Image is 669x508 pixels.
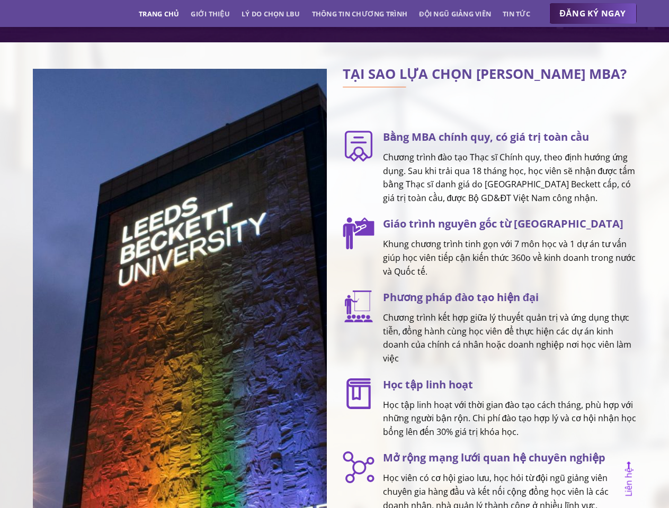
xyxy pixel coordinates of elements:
a: Trang chủ [139,4,179,23]
p: Chương trình đào tạo Thạc sĩ Chính quy, theo định hướng ứng dụng. Sau khi trải qua 18 tháng học, ... [383,151,637,205]
a: Tin tức [503,4,530,23]
h3: Giáo trình nguyên gốc từ [GEOGRAPHIC_DATA] [383,215,637,232]
a: Đội ngũ giảng viên [419,4,491,23]
p: Khung chương trình tinh gọn với 7 môn học và 1 dự án tư vấn giúp học viên tiếp cận kiến thức 360o... [383,238,637,278]
h3: Phương pháp đào tạo hiện đại [383,289,637,306]
a: ĐĂNG KÝ NGAY [549,3,637,24]
a: Giới thiệu [191,4,230,23]
img: line-lbu.jpg [343,87,406,88]
h2: TẠI SAO LỰA CHỌN [PERSON_NAME] MBA? [343,69,637,79]
a: Liên hệ [622,464,636,497]
p: Học tập linh hoạt với thời gian đào tạo cách tháng, phù hợp với những người bận rộn. Chi phí đào ... [383,398,637,439]
p: Chương trình kết hợp giữa lý thuyết quản trị và ứng dụng thực tiễn, đồng hành cùng học viên để th... [383,311,637,365]
h3: Học tập linh hoạt [383,376,637,393]
a: Thông tin chương trình [312,4,408,23]
h3: Mở rộng mạng lưới quan hệ chuyên nghiệp [383,449,637,466]
a: Lý do chọn LBU [242,4,300,23]
span: Liên hệ [623,468,635,497]
h3: Bằng MBA chính quy, có giá trị toàn cầu [383,129,637,146]
span: ĐĂNG KÝ NGAY [560,7,626,20]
